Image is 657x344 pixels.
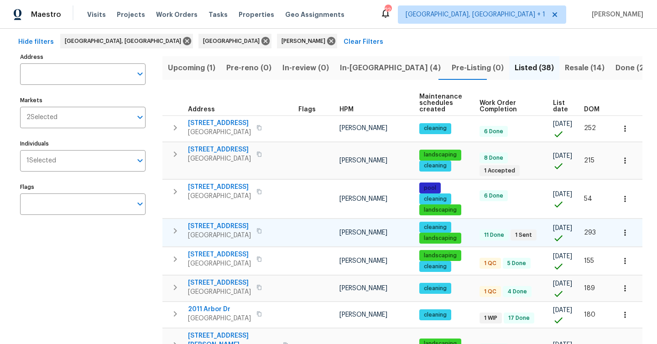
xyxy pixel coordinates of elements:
span: DOM [584,106,600,113]
span: 1 QC [480,260,500,267]
div: [GEOGRAPHIC_DATA] [198,34,271,48]
span: Work Order Completion [480,100,538,113]
span: [GEOGRAPHIC_DATA] [188,259,251,268]
span: pool [420,184,440,192]
span: 2011 Arbor Dr [188,305,251,314]
span: [PERSON_NAME] [588,10,643,19]
span: [STREET_ADDRESS] [188,222,251,231]
span: [GEOGRAPHIC_DATA] [203,36,263,46]
span: Pre-Listing (0) [452,62,504,74]
span: Pre-reno (0) [226,62,271,74]
span: [GEOGRAPHIC_DATA], [GEOGRAPHIC_DATA] [65,36,185,46]
span: 8 Done [480,154,507,162]
span: cleaning [420,224,450,231]
span: Visits [87,10,106,19]
div: 22 [385,5,391,15]
span: Geo Assignments [285,10,344,19]
span: 4 Done [504,288,531,296]
span: Done (290) [615,62,657,74]
label: Markets [20,98,146,103]
span: [STREET_ADDRESS] [188,119,251,128]
span: landscaping [420,235,460,242]
span: Projects [117,10,145,19]
span: HPM [339,106,354,113]
span: 1 WIP [480,314,501,322]
span: [GEOGRAPHIC_DATA] [188,154,251,163]
button: Open [134,198,146,210]
span: cleaning [420,195,450,203]
span: 1 Selected [26,157,56,165]
button: Clear Filters [340,34,387,51]
span: [DATE] [553,307,572,313]
span: Clear Filters [344,36,383,48]
span: [PERSON_NAME] [339,285,387,292]
span: Listed (38) [515,62,554,74]
span: Flags [298,106,316,113]
span: 11 Done [480,231,508,239]
span: 5 Done [504,260,530,267]
span: In-[GEOGRAPHIC_DATA] (4) [340,62,441,74]
span: Maintenance schedules created [419,94,464,113]
span: [DATE] [553,121,572,127]
span: cleaning [420,311,450,319]
span: 1 Sent [511,231,536,239]
span: [DATE] [553,225,572,231]
span: In-review (0) [282,62,329,74]
button: Hide filters [15,34,57,51]
span: [PERSON_NAME] [339,258,387,264]
span: 2 Selected [26,114,57,121]
span: landscaping [420,151,460,159]
span: landscaping [420,206,460,214]
span: Maestro [31,10,61,19]
span: [PERSON_NAME] [282,36,329,46]
div: [GEOGRAPHIC_DATA], [GEOGRAPHIC_DATA] [60,34,193,48]
span: List date [553,100,568,113]
span: [GEOGRAPHIC_DATA] [188,128,251,137]
span: 215 [584,157,594,164]
span: [DATE] [553,191,572,198]
span: cleaning [420,263,450,271]
span: 6 Done [480,128,507,136]
span: [STREET_ADDRESS] [188,250,251,259]
span: [GEOGRAPHIC_DATA] [188,231,251,240]
span: 293 [584,229,596,236]
span: [GEOGRAPHIC_DATA] [188,192,251,201]
span: cleaning [420,162,450,170]
span: [PERSON_NAME] [339,125,387,131]
span: Address [188,106,215,113]
span: 6 Done [480,192,507,200]
span: 1 Accepted [480,167,519,175]
span: [PERSON_NAME] [339,229,387,236]
span: cleaning [420,125,450,132]
span: [DATE] [553,153,572,159]
span: [PERSON_NAME] [339,196,387,202]
span: [STREET_ADDRESS] [188,182,251,192]
span: 252 [584,125,596,131]
span: cleaning [420,285,450,292]
span: Hide filters [18,36,54,48]
span: [DATE] [553,281,572,287]
span: [PERSON_NAME] [339,157,387,164]
label: Individuals [20,141,146,146]
span: 189 [584,285,595,292]
span: [DATE] [553,253,572,260]
span: [STREET_ADDRESS] [188,278,251,287]
span: [PERSON_NAME] [339,312,387,318]
span: 17 Done [505,314,533,322]
label: Flags [20,184,146,190]
span: landscaping [420,252,460,260]
span: Tasks [209,11,228,18]
span: [GEOGRAPHIC_DATA], [GEOGRAPHIC_DATA] + 1 [406,10,545,19]
label: Address [20,54,146,60]
span: [STREET_ADDRESS] [188,145,251,154]
span: Properties [239,10,274,19]
span: [GEOGRAPHIC_DATA] [188,287,251,297]
button: Open [134,154,146,167]
button: Open [134,111,146,124]
span: 1 QC [480,288,500,296]
span: Upcoming (1) [168,62,215,74]
span: 54 [584,196,592,202]
span: 155 [584,258,594,264]
span: Work Orders [156,10,198,19]
button: Open [134,68,146,80]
